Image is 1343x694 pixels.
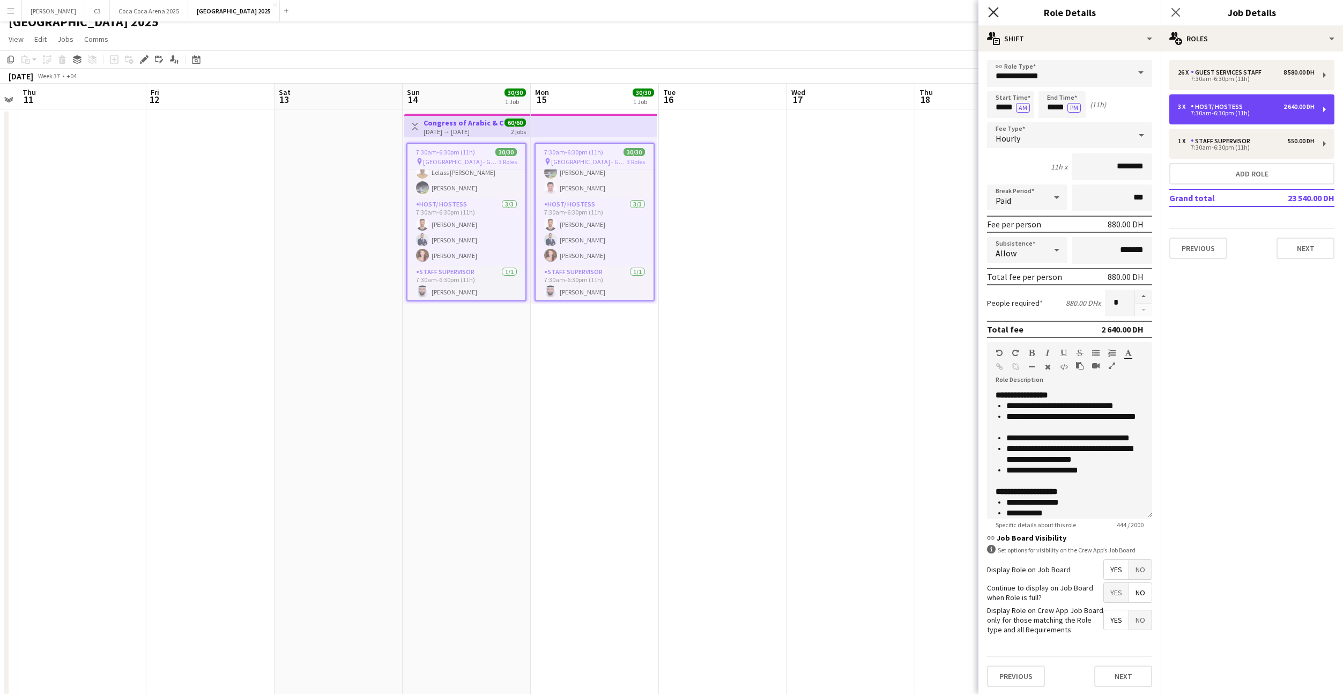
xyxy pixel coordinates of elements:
div: 880.00 DH [1108,219,1144,230]
button: Underline [1060,349,1067,357]
span: [GEOGRAPHIC_DATA] - GATE 7 [551,158,627,166]
h3: Role Details [978,5,1161,19]
span: View [9,34,24,44]
button: Horizontal Line [1028,363,1035,371]
span: 18 [918,93,933,106]
div: 880.00 DH x [1066,298,1101,308]
a: Comms [80,32,113,46]
div: Total fee [987,324,1023,335]
button: Add role [1169,163,1334,184]
span: Jobs [57,34,73,44]
div: Total fee per person [987,271,1062,282]
div: Host/ Hostess [1191,103,1247,110]
span: 3 Roles [627,158,645,166]
div: Guest Services Staff [1191,69,1266,76]
span: 30/30 [495,148,517,156]
button: Insert video [1092,361,1100,370]
span: 15 [533,93,549,106]
span: 14 [405,93,420,106]
button: Previous [1169,238,1227,259]
div: Staff Supervisor [1191,137,1255,145]
app-job-card: 7:30am-6:30pm (11h)30/30 [GEOGRAPHIC_DATA] - GATE 73 Roles[PERSON_NAME][PERSON_NAME][PERSON_NAME]... [535,143,655,301]
h3: Job Board Visibility [987,533,1152,543]
app-card-role: Staff Supervisor1/17:30am-6:30pm (11h)[PERSON_NAME] [536,266,654,302]
span: Yes [1104,560,1129,579]
button: Unordered List [1092,349,1100,357]
button: Fullscreen [1108,361,1116,370]
div: 8 580.00 DH [1283,69,1315,76]
div: 2 jobs [511,127,526,136]
div: Shift [978,26,1161,51]
span: 11 [21,93,36,106]
h3: Job Details [1161,5,1343,19]
button: Bold [1028,349,1035,357]
span: 30/30 [504,88,526,97]
span: 16 [662,93,676,106]
button: Undo [996,349,1003,357]
span: Yes [1104,583,1129,602]
button: Next [1094,666,1152,687]
div: Set options for visibility on the Crew App’s Job Board [987,545,1152,555]
span: Thu [23,87,36,97]
label: Display Role on Job Board [987,565,1071,574]
button: Previous [987,666,1045,687]
button: Redo [1012,349,1019,357]
div: [DATE] → [DATE] [424,128,503,136]
span: Hourly [996,133,1020,144]
button: Next [1277,238,1334,259]
button: [GEOGRAPHIC_DATA] 2025 [188,1,280,21]
a: View [4,32,28,46]
div: 26 x [1178,69,1191,76]
div: (11h) [1090,100,1106,109]
span: Paid [996,195,1011,206]
button: Paste as plain text [1076,361,1084,370]
button: [PERSON_NAME] [22,1,85,21]
span: 7:30am-6:30pm (11h) [416,148,475,156]
div: 550.00 DH [1288,137,1315,145]
app-card-role: Host/ Hostess3/37:30am-6:30pm (11h)[PERSON_NAME][PERSON_NAME][PERSON_NAME] [407,198,525,266]
span: [GEOGRAPHIC_DATA] - GATE 7 [423,158,499,166]
button: PM [1067,103,1081,113]
span: 30/30 [633,88,654,97]
span: 12 [149,93,159,106]
label: People required [987,298,1043,308]
button: AM [1016,103,1030,113]
div: 2 640.00 DH [1283,103,1315,110]
span: No [1129,583,1152,602]
span: Fri [151,87,159,97]
button: Text Color [1124,349,1132,357]
div: 2 640.00 DH [1101,324,1144,335]
app-job-card: 7:30am-6:30pm (11h)30/30 [GEOGRAPHIC_DATA] - GATE 73 Roles[PERSON_NAME][PERSON_NAME]Lelass [PERSO... [406,143,526,301]
button: HTML Code [1060,363,1067,371]
span: Week 37 [35,72,62,80]
span: 13 [277,93,291,106]
div: 1 x [1178,137,1191,145]
button: Italic [1044,349,1051,357]
div: 3 x [1178,103,1191,110]
span: Allow [996,248,1016,259]
div: 7:30am-6:30pm (11h) [1178,76,1315,82]
div: 1 Job [633,98,654,106]
app-card-role: Staff Supervisor1/17:30am-6:30pm (11h)[PERSON_NAME] [407,266,525,302]
span: Specific details about this role [987,521,1085,529]
div: 880.00 DH [1108,271,1144,282]
span: 60/60 [504,119,526,127]
span: 30/30 [624,148,645,156]
td: 23 540.00 DH [1267,189,1334,206]
a: Edit [30,32,51,46]
button: Ordered List [1108,349,1116,357]
h1: [GEOGRAPHIC_DATA] 2025 [9,14,159,30]
span: Sat [279,87,291,97]
div: 11h x [1051,162,1067,172]
h3: Congress of Arabic & Creative Industries [424,118,503,128]
span: Tue [663,87,676,97]
button: Strikethrough [1076,349,1084,357]
span: Yes [1104,610,1129,630]
span: 3 Roles [499,158,517,166]
div: Fee per person [987,219,1041,230]
span: Mon [535,87,549,97]
span: Comms [84,34,108,44]
span: 7:30am-6:30pm (11h) [544,148,603,156]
